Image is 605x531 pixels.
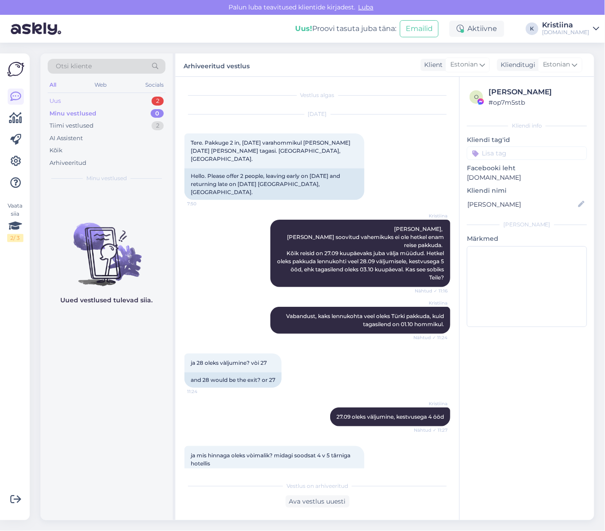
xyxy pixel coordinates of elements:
[413,334,448,341] span: Nähtud ✓ 11:24
[49,109,96,118] div: Minu vestlused
[191,452,352,467] span: ja mis hinnaga oleks vòimalik? midagi soodsat 4 v 5 târniga hotellis
[295,23,396,34] div: Proovi tasuta juba täna:
[467,146,587,160] input: Lisa tag
[152,97,164,106] div: 2
[356,3,376,11] span: Luba
[40,207,173,288] img: No chats
[414,300,448,306] span: Kristiina
[7,234,23,242] div: 2 / 3
[277,226,445,281] span: [PERSON_NAME], [PERSON_NAME] soovitud vahemikuks ei ole hetkel enam reise pakkuda. Kõik reisid on...
[414,427,448,434] span: Nähtud ✓ 11:27
[184,372,282,388] div: and 28 would be the exit? or 27
[48,79,58,91] div: All
[143,79,166,91] div: Socials
[56,62,92,71] span: Otsi kliente
[93,79,109,91] div: Web
[467,234,587,243] p: Märkmed
[187,200,221,207] span: 7:50
[414,212,448,219] span: Kristiina
[542,22,590,29] div: Kristiina
[467,135,587,145] p: Kliendi tag'id
[467,199,577,209] input: Lisa nimi
[7,61,24,78] img: Askly Logo
[191,359,267,366] span: ja 28 oleks vàljumine? vòi 27
[151,109,164,118] div: 0
[286,313,445,327] span: Vabandust, kaks lennukohta veel oleks Türki pakkuda, kuid tagasilend on 01.10 hommikul.
[184,59,250,71] label: Arhiveeritud vestlus
[414,400,448,407] span: Kristiina
[7,202,23,242] div: Vaata siia
[497,60,535,70] div: Klienditugi
[474,93,479,100] span: o
[295,24,312,33] b: Uus!
[450,60,478,70] span: Estonian
[467,122,587,130] div: Kliendi info
[526,22,538,35] div: K
[467,221,587,229] div: [PERSON_NAME]
[49,121,94,130] div: Tiimi vestlused
[86,174,127,182] span: Minu vestlused
[49,146,63,155] div: Kõik
[336,413,444,420] span: 27.09 oleks väljumine, kestvusega 4 ööd
[286,496,350,508] div: Ava vestlus uuesti
[467,173,587,182] p: [DOMAIN_NAME]
[152,121,164,130] div: 2
[542,22,600,36] a: Kristiina[DOMAIN_NAME]
[449,21,504,37] div: Aktiivne
[184,168,364,200] div: Hello. Please offer 2 people, leaving early on [DATE] and returning late on [DATE] [GEOGRAPHIC_DA...
[49,159,86,168] div: Arhiveeritud
[287,482,348,490] span: Vestlus on arhiveeritud
[488,97,584,107] div: # op7m5stb
[542,29,590,36] div: [DOMAIN_NAME]
[414,288,448,294] span: Nähtud ✓ 11:16
[543,60,570,70] span: Estonian
[49,134,83,143] div: AI Assistent
[421,60,443,70] div: Klient
[49,97,61,106] div: Uus
[184,110,450,118] div: [DATE]
[467,164,587,173] p: Facebooki leht
[187,388,221,395] span: 11:24
[488,87,584,97] div: [PERSON_NAME]
[184,91,450,99] div: Vestlus algas
[400,20,439,37] button: Emailid
[61,296,153,305] p: Uued vestlused tulevad siia.
[191,139,352,162] span: Tere. Pakkuge 2 in, [DATE] varahommikul [PERSON_NAME] [DATE] [PERSON_NAME] tagasi. [GEOGRAPHIC_DA...
[467,186,587,195] p: Kliendi nimi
